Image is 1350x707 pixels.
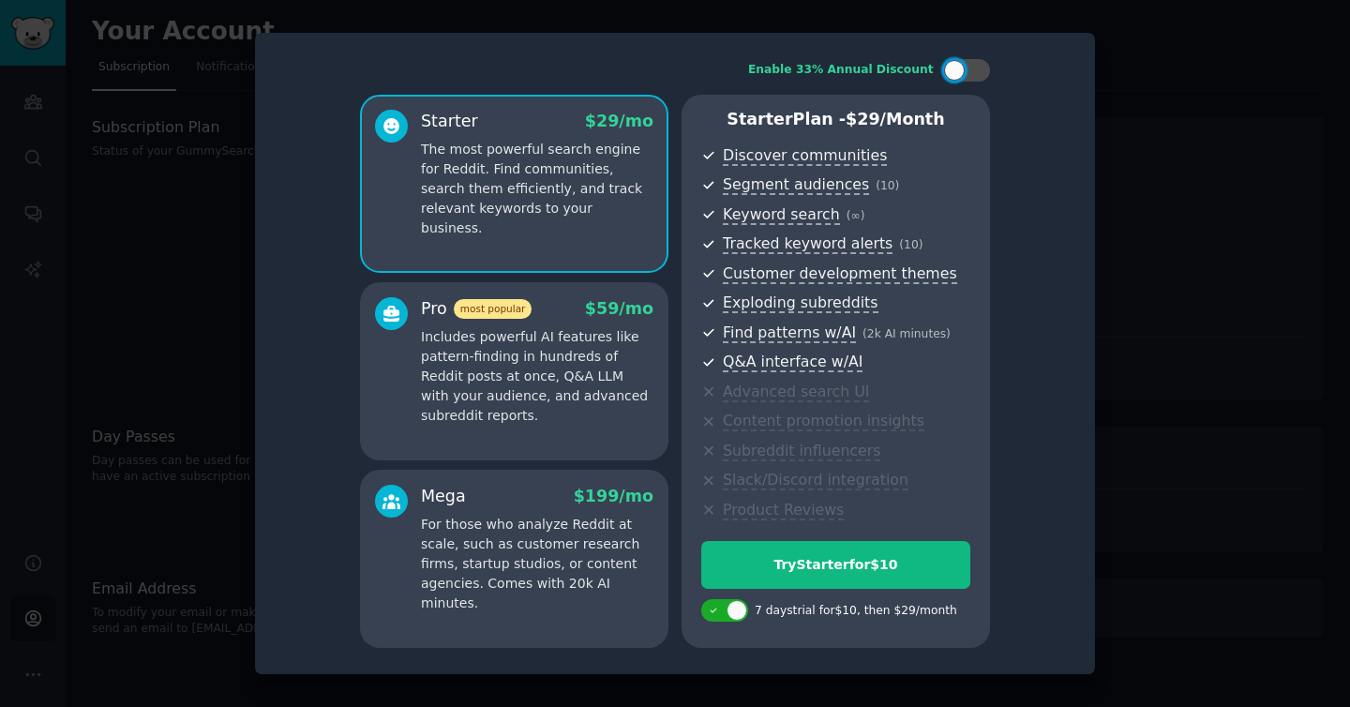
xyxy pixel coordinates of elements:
button: TryStarterfor$10 [701,541,970,589]
span: most popular [454,299,532,319]
div: Try Starter for $10 [702,555,969,575]
div: Enable 33% Annual Discount [748,62,934,79]
span: ( 10 ) [899,238,922,251]
span: Product Reviews [723,501,844,520]
span: Content promotion insights [723,412,924,431]
span: Tracked keyword alerts [723,234,892,254]
p: Includes powerful AI features like pattern-finding in hundreds of Reddit posts at once, Q&A LLM w... [421,327,653,426]
p: For those who analyze Reddit at scale, such as customer research firms, startup studios, or conte... [421,515,653,613]
span: Find patterns w/AI [723,323,856,343]
span: $ 29 /month [846,110,945,128]
span: ( 2k AI minutes ) [862,327,951,340]
div: Pro [421,297,532,321]
p: The most powerful search engine for Reddit. Find communities, search them efficiently, and track ... [421,140,653,238]
span: Slack/Discord integration [723,471,908,490]
span: Customer development themes [723,264,957,284]
span: Advanced search UI [723,383,869,402]
div: 7 days trial for $10 , then $ 29 /month [755,603,957,620]
span: Discover communities [723,146,887,166]
span: Segment audiences [723,175,869,195]
span: Keyword search [723,205,840,225]
div: Starter [421,110,478,133]
div: Mega [421,485,466,508]
span: ( ∞ ) [847,209,865,222]
span: $ 199 /mo [574,487,653,505]
span: ( 10 ) [876,179,899,192]
span: Subreddit influencers [723,442,880,461]
span: $ 59 /mo [585,299,653,318]
p: Starter Plan - [701,108,970,131]
span: Exploding subreddits [723,293,877,313]
span: Q&A interface w/AI [723,353,862,372]
span: $ 29 /mo [585,112,653,130]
